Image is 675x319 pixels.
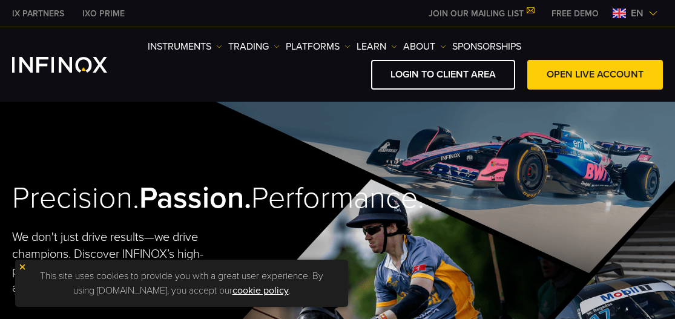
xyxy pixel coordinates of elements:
a: cookie policy [232,284,289,297]
a: OPEN LIVE ACCOUNT [527,60,663,90]
a: LOGIN TO CLIENT AREA [371,60,515,90]
a: PLATFORMS [286,39,351,54]
a: JOIN OUR MAILING LIST [420,8,542,19]
a: INFINOX [73,7,134,20]
span: en [626,6,648,21]
img: yellow close icon [18,263,27,271]
p: We don't just drive results—we drive champions. Discover INFINOX’s high-performance partnerships ... [12,229,246,297]
a: SPONSORSHIPS [452,39,521,54]
strong: Passion. [139,180,251,216]
h2: Precision. Performance. [12,180,305,217]
a: Learn [357,39,397,54]
p: This site uses cookies to provide you with a great user experience. By using [DOMAIN_NAME], you a... [21,266,342,301]
a: INFINOX MENU [542,7,608,20]
a: TRADING [228,39,280,54]
a: INFINOX [3,7,73,20]
a: ABOUT [403,39,446,54]
a: Instruments [148,39,222,54]
a: INFINOX Logo [12,57,136,73]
